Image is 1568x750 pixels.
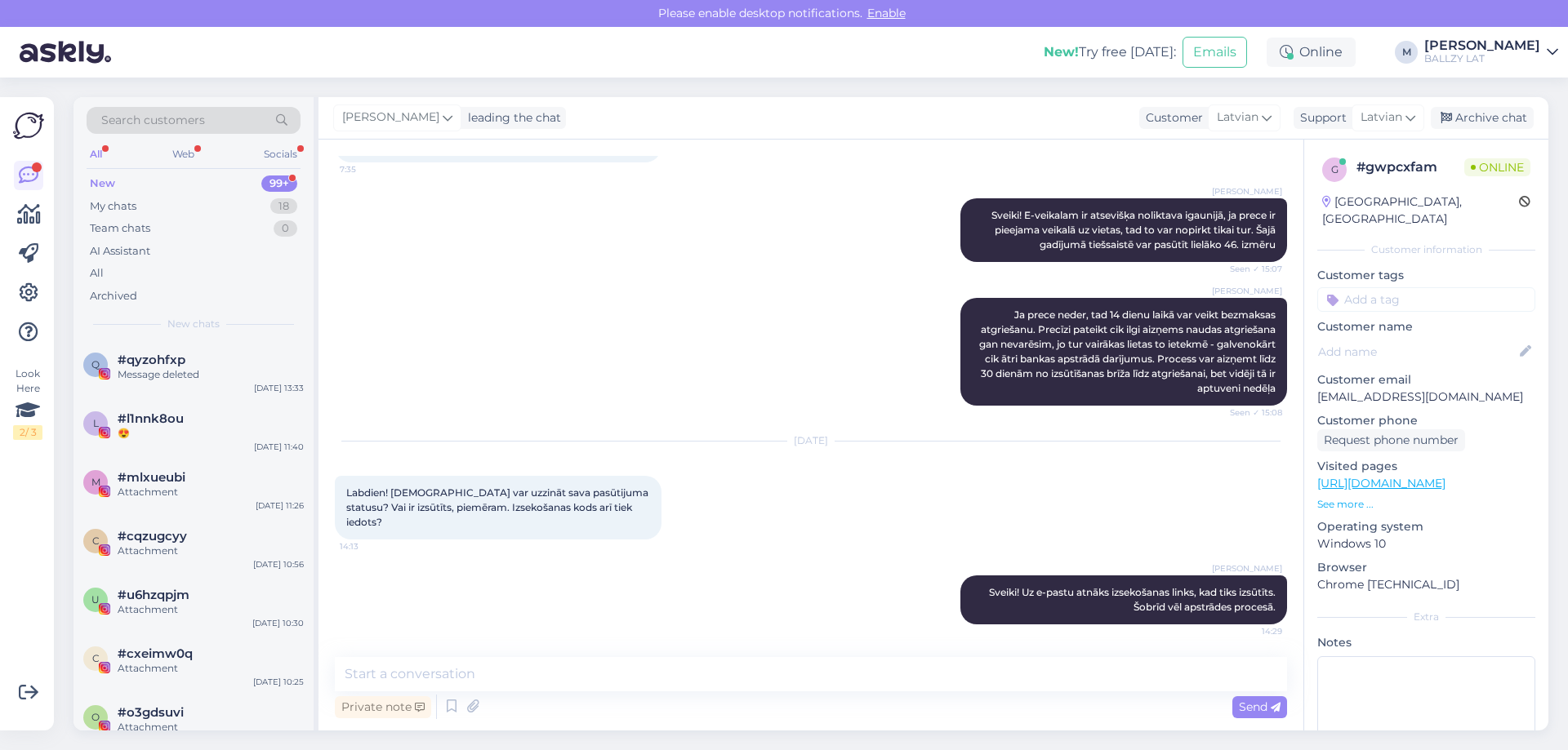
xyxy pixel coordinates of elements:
span: Send [1239,699,1281,714]
div: 18 [270,198,297,215]
div: Customer information [1317,242,1535,257]
div: [DATE] 13:33 [254,382,304,394]
a: [PERSON_NAME]BALLZY LAT [1424,39,1558,65]
a: [URL][DOMAIN_NAME] [1317,476,1445,490]
span: #o3gdsuvi [118,705,184,720]
div: All [90,265,104,282]
div: Request phone number [1317,429,1465,451]
div: Extra [1317,610,1535,624]
div: Attachment [118,720,304,734]
div: [GEOGRAPHIC_DATA], [GEOGRAPHIC_DATA] [1322,193,1519,228]
input: Add name [1318,343,1517,361]
span: Ja prece neder, tad 14 dienu laikā var veikt bezmaksas atgriešanu. Precīzi pateikt cik ilgi aizņe... [979,308,1278,394]
div: M [1395,41,1418,64]
div: Customer [1139,109,1203,126]
span: #mlxueubi [118,470,185,485]
span: [PERSON_NAME] [1212,185,1282,197]
div: Attachment [118,544,304,558]
button: Emails [1183,37,1247,68]
div: 2 / 3 [13,425,42,440]
p: Customer tags [1317,267,1535,284]
span: 7:35 [340,163,401,175]
span: Sveiki! Uz e-pastu atnāks izsekošanas links, kad tiks izsūtīts. Šobrīd vēl apstrādes procesā. [989,586,1278,613]
span: [PERSON_NAME] [1212,562,1282,575]
p: See more ... [1317,497,1535,512]
p: Notes [1317,634,1535,651]
span: Enable [862,6,911,20]
span: 14:13 [340,540,401,553]
span: Seen ✓ 15:07 [1221,263,1282,275]
p: Visited pages [1317,458,1535,475]
div: [DATE] 10:30 [252,617,304,629]
p: Windows 10 [1317,535,1535,553]
div: [DATE] 11:40 [254,441,304,453]
span: q [91,358,100,371]
div: [DATE] 10:56 [253,558,304,570]
span: l [93,417,99,429]
div: 0 [274,220,297,237]
div: Online [1267,38,1356,67]
p: Customer email [1317,371,1535,388]
span: c [92,535,100,547]
span: Sveiki! E-veikalam ir atsevišķa noliktava igaunijā, ja prece ir pieejama veikalā uz vietas, tad t... [991,209,1278,251]
div: Private note [335,696,431,718]
p: Customer phone [1317,412,1535,429]
span: #cxeimw0q [118,646,193,661]
div: Attachment [118,602,304,617]
span: g [1331,163,1339,175]
div: Archive chat [1431,107,1534,129]
span: c [92,652,100,664]
div: All [87,144,105,165]
span: [PERSON_NAME] [1212,285,1282,297]
span: #cqzugcyy [118,529,187,544]
div: Team chats [90,220,150,237]
span: #l1nnk8ou [118,411,184,426]
span: u [91,593,100,606]
div: Message deleted [118,367,304,382]
div: BALLZY LAT [1424,52,1540,65]
div: [DATE] [335,433,1287,448]
div: 😍 [118,426,304,441]
div: # gwpcxfam [1356,158,1464,177]
span: m [91,476,100,488]
p: Operating system [1317,518,1535,535]
div: [DATE] 10:25 [253,676,304,688]
div: [PERSON_NAME] [1424,39,1540,52]
div: [DATE] 11:26 [256,499,304,512]
div: Try free [DATE]: [1044,42,1176,62]
p: Customer name [1317,318,1535,335]
span: Labdien! [DEMOGRAPHIC_DATA] var uzzināt sava pasūtijuma statusu? Vai ir izsūtīts, piemēram. Izsek... [346,486,651,528]
div: AI Assistant [90,243,150,260]
div: Attachment [118,661,304,676]
div: Archived [90,288,137,304]
div: Socials [261,144,301,165]
input: Add a tag [1317,287,1535,312]
div: New [90,175,115,192]
span: Search customers [101,112,205,129]
span: Online [1464,158,1530,176]
div: Attachment [118,485,304,499]
div: My chats [90,198,136,215]
span: 14:29 [1221,625,1282,637]
p: Chrome [TECHNICAL_ID] [1317,576,1535,593]
div: Web [169,144,198,165]
span: #u6hzqpjm [118,588,189,602]
div: leading the chat [461,109,561,126]
p: Browser [1317,559,1535,576]
div: 99+ [261,175,297,192]
span: #qyzohfxp [118,353,185,367]
span: New chats [167,317,220,331]
span: o [91,711,100,723]
span: Seen ✓ 15:08 [1221,406,1282,419]
b: New! [1044,44,1079,60]
img: Askly Logo [13,110,44,141]
span: Latvian [1361,109,1402,126]
div: Look Here [13,366,42,440]
span: [PERSON_NAME] [342,109,439,126]
div: Support [1294,109,1347,126]
span: Latvian [1217,109,1258,126]
p: [EMAIL_ADDRESS][DOMAIN_NAME] [1317,388,1535,406]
